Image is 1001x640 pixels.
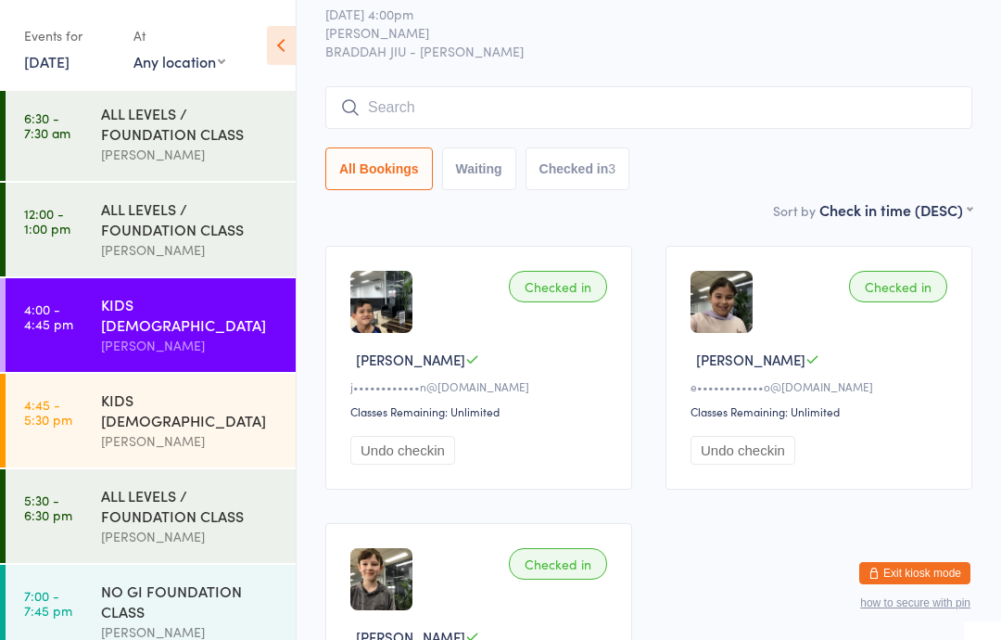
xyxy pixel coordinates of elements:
[24,588,72,618] time: 7:00 - 7:45 pm
[24,20,115,51] div: Events for
[691,271,753,333] img: image1747028769.png
[350,548,412,610] img: image1720071058.png
[24,493,72,522] time: 5:30 - 6:30 pm
[6,469,296,563] a: 5:30 -6:30 pmALL LEVELS / FOUNDATION CLASS[PERSON_NAME]
[509,271,607,302] div: Checked in
[101,239,280,261] div: [PERSON_NAME]
[350,403,613,419] div: Classes Remaining: Unlimited
[442,147,516,190] button: Waiting
[101,103,280,144] div: ALL LEVELS / FOUNDATION CLASS
[101,430,280,452] div: [PERSON_NAME]
[325,42,972,60] span: BRADDAH JIU - [PERSON_NAME]
[819,199,972,220] div: Check in time (DESC)
[608,161,615,176] div: 3
[6,183,296,276] a: 12:00 -1:00 pmALL LEVELS / FOUNDATION CLASS[PERSON_NAME]
[859,562,970,584] button: Exit kiosk mode
[691,403,953,419] div: Classes Remaining: Unlimited
[6,278,296,372] a: 4:00 -4:45 pmKIDS [DEMOGRAPHIC_DATA][PERSON_NAME]
[24,110,70,140] time: 6:30 - 7:30 am
[696,350,805,369] span: [PERSON_NAME]
[101,581,280,621] div: NO GI FOUNDATION CLASS
[24,206,70,236] time: 12:00 - 1:00 pm
[24,51,70,71] a: [DATE]
[350,271,412,333] img: image1733200554.png
[350,378,613,394] div: j••••••••••••
[325,147,433,190] button: All Bookings
[101,294,280,335] div: KIDS [DEMOGRAPHIC_DATA]
[325,86,972,129] input: Search
[101,198,280,239] div: ALL LEVELS / FOUNDATION CLASS
[133,51,225,71] div: Any location
[101,390,280,430] div: KIDS [DEMOGRAPHIC_DATA]
[773,201,816,220] label: Sort by
[6,374,296,467] a: 4:45 -5:30 pmKIDS [DEMOGRAPHIC_DATA][PERSON_NAME]
[849,271,947,302] div: Checked in
[509,548,607,580] div: Checked in
[325,5,944,23] span: [DATE] 4:00pm
[691,378,953,394] div: e••••••••••••
[356,350,465,369] span: [PERSON_NAME]
[24,301,73,331] time: 4:00 - 4:45 pm
[24,397,72,427] time: 4:45 - 5:30 pm
[101,144,280,165] div: [PERSON_NAME]
[133,20,225,51] div: At
[101,335,280,356] div: [PERSON_NAME]
[6,87,296,181] a: 6:30 -7:30 amALL LEVELS / FOUNDATION CLASS[PERSON_NAME]
[691,436,795,465] button: Undo checkin
[860,596,970,609] button: how to secure with pin
[101,485,280,526] div: ALL LEVELS / FOUNDATION CLASS
[325,23,944,42] span: [PERSON_NAME]
[101,526,280,547] div: [PERSON_NAME]
[526,147,630,190] button: Checked in3
[350,436,455,465] button: Undo checkin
